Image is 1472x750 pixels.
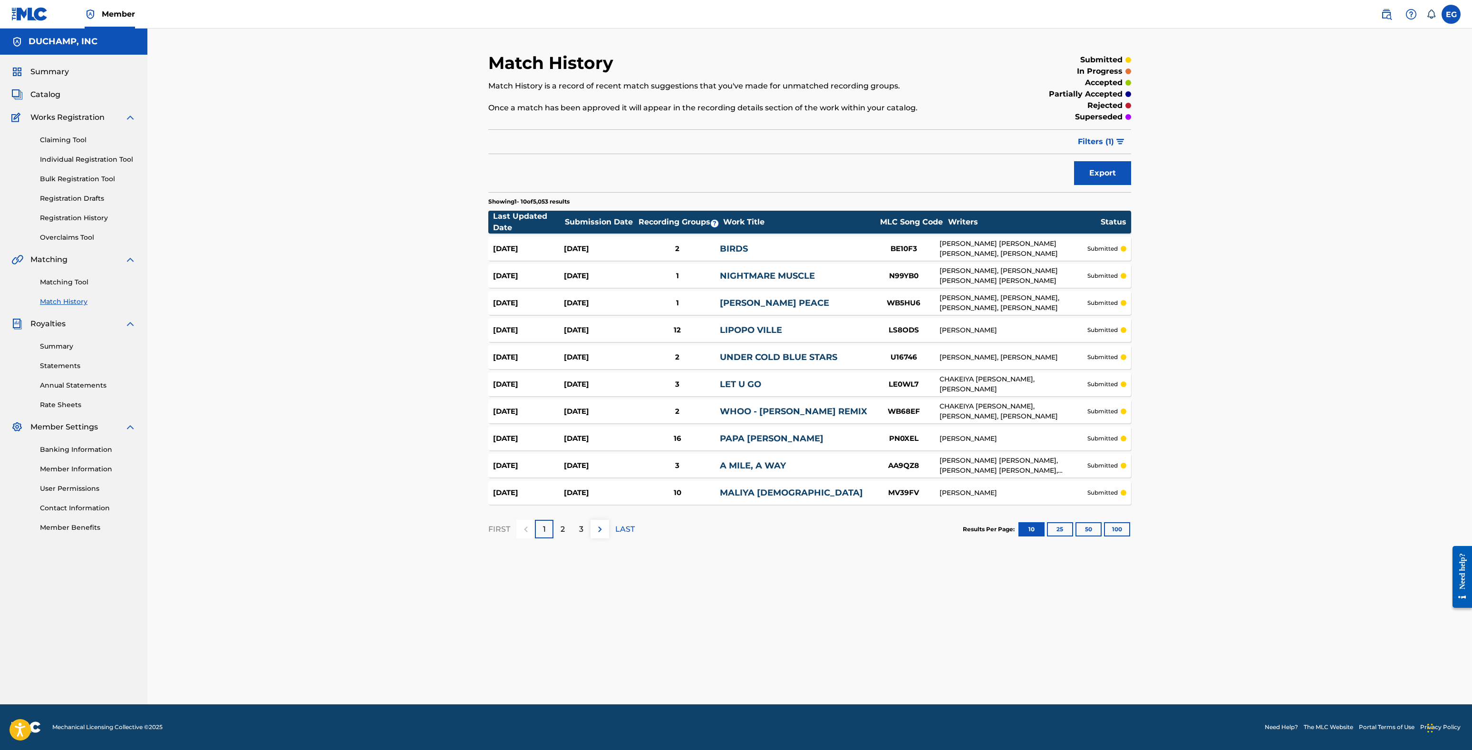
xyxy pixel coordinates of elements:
p: submitted [1087,272,1118,280]
div: Drag [1427,714,1433,742]
div: [DATE] [564,379,635,390]
div: [DATE] [493,460,564,471]
a: A MILE, A WAY [720,460,786,471]
div: [PERSON_NAME] [939,325,1087,335]
div: 1 [635,298,720,309]
span: Member Settings [30,421,98,433]
p: accepted [1085,77,1123,88]
img: search [1381,9,1392,20]
img: logo [11,721,41,733]
div: 12 [635,325,720,336]
div: PN0XEL [868,433,939,444]
span: Royalties [30,318,66,330]
span: Member [102,9,135,19]
p: submitted [1087,407,1118,416]
p: Showing 1 - 10 of 5,053 results [488,197,570,206]
div: WB5HU6 [868,298,939,309]
p: submitted [1087,326,1118,334]
div: MLC Song Code [876,216,947,228]
iframe: Resource Center [1445,538,1472,615]
div: 2 [635,352,720,363]
button: 50 [1075,522,1102,536]
img: right [594,524,606,535]
button: 10 [1018,522,1045,536]
p: LAST [615,524,635,535]
div: [PERSON_NAME] [939,434,1087,444]
div: Submission Date [565,216,636,228]
a: Annual Statements [40,380,136,390]
a: Contact Information [40,503,136,513]
button: Export [1074,161,1131,185]
a: Match History [40,297,136,307]
p: submitted [1087,488,1118,497]
div: [PERSON_NAME] [939,488,1087,498]
img: filter [1116,139,1124,145]
div: Status [1101,216,1126,228]
p: rejected [1087,100,1123,111]
div: [DATE] [493,406,564,417]
p: 1 [543,524,546,535]
img: MLC Logo [11,7,48,21]
a: [PERSON_NAME] PEACE [720,298,829,308]
div: [DATE] [493,352,564,363]
a: Portal Terms of Use [1359,723,1414,731]
p: 2 [561,524,565,535]
div: LS8ODS [868,325,939,336]
div: [DATE] [564,460,635,471]
a: Privacy Policy [1420,723,1461,731]
a: Member Information [40,464,136,474]
p: partially accepted [1049,88,1123,100]
a: Matching Tool [40,277,136,287]
p: 3 [579,524,583,535]
p: submitted [1080,54,1123,66]
div: Last Updated Date [493,211,564,234]
a: LET U GO [720,379,761,390]
span: Filters ( 1 ) [1078,136,1114,147]
a: BIRDS [720,244,748,254]
div: [PERSON_NAME], [PERSON_NAME], [PERSON_NAME], [PERSON_NAME] [939,293,1087,313]
div: Writers [948,216,1100,228]
div: [PERSON_NAME] [PERSON_NAME] [PERSON_NAME], [PERSON_NAME] [939,239,1087,259]
img: Works Registration [11,112,24,123]
div: 3 [635,379,720,390]
div: [DATE] [493,325,564,336]
div: [DATE] [493,487,564,498]
div: Work Title [723,216,875,228]
div: [DATE] [493,298,564,309]
div: [DATE] [493,433,564,444]
a: The MLC Website [1304,723,1353,731]
img: Summary [11,66,23,78]
a: User Permissions [40,484,136,494]
p: submitted [1087,380,1118,389]
span: Catalog [30,89,60,100]
p: Match History is a record of recent match suggestions that you've made for unmatched recording gr... [488,80,983,92]
div: WB68EF [868,406,939,417]
div: [DATE] [564,487,635,498]
img: Member Settings [11,421,23,433]
a: Summary [40,341,136,351]
div: 2 [635,244,720,254]
div: MV39FV [868,487,939,498]
span: Matching [30,254,68,265]
div: BE10F3 [868,244,939,254]
a: Public Search [1377,5,1396,24]
span: Works Registration [30,112,105,123]
a: Individual Registration Tool [40,155,136,165]
p: in progress [1077,66,1123,77]
div: [DATE] [564,352,635,363]
div: [PERSON_NAME], [PERSON_NAME] [PERSON_NAME] [PERSON_NAME] [939,266,1087,286]
a: Member Benefits [40,523,136,533]
a: CatalogCatalog [11,89,60,100]
div: Recording Groups [637,216,723,228]
div: LE0WL7 [868,379,939,390]
div: 1 [635,271,720,282]
a: Banking Information [40,445,136,455]
a: UNDER COLD BLUE STARS [720,352,837,362]
a: PAPA [PERSON_NAME] [720,433,823,444]
p: FIRST [488,524,510,535]
a: Statements [40,361,136,371]
span: Summary [30,66,69,78]
button: 25 [1047,522,1073,536]
img: expand [125,421,136,433]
